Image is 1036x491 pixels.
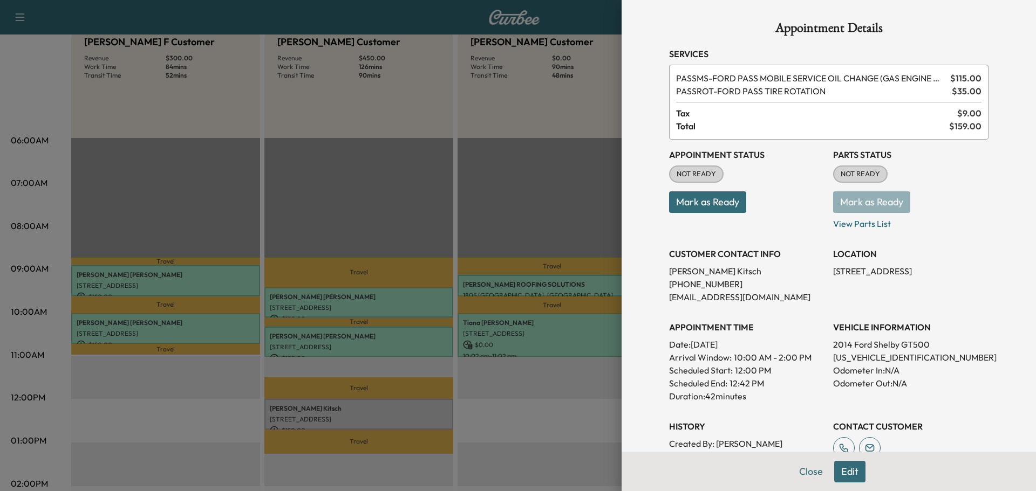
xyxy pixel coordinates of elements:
p: [PERSON_NAME] Kitsch [669,265,824,278]
p: Scheduled Start: [669,364,733,377]
p: [US_VEHICLE_IDENTIFICATION_NUMBER] [833,351,989,364]
h3: History [669,420,824,433]
span: $ 159.00 [949,120,982,133]
span: Tax [676,107,957,120]
p: 2014 Ford Shelby GT500 [833,338,989,351]
p: 12:42 PM [730,377,764,390]
h3: Services [669,47,989,60]
span: FORD PASS MOBILE SERVICE OIL CHANGE (GAS ENGINE ONLY) [676,72,946,85]
p: Odometer Out: N/A [833,377,989,390]
p: Date: [DATE] [669,338,824,351]
p: View Parts List [833,213,989,230]
h3: VEHICLE INFORMATION [833,321,989,334]
button: Mark as Ready [669,191,746,213]
span: $ 115.00 [950,72,982,85]
p: Odometer In: N/A [833,364,989,377]
h3: APPOINTMENT TIME [669,321,824,334]
span: NOT READY [834,169,887,179]
span: Total [676,120,949,133]
h3: Parts Status [833,148,989,161]
h1: Appointment Details [669,22,989,39]
h3: Appointment Status [669,148,824,161]
p: Created At : [DATE] 4:04:57 PM [669,450,824,463]
span: 10:00 AM - 2:00 PM [734,351,812,364]
h3: LOCATION [833,247,989,260]
p: Created By : [PERSON_NAME] [669,437,824,450]
p: [STREET_ADDRESS] [833,265,989,278]
span: $ 35.00 [952,85,982,98]
span: FORD PASS TIRE ROTATION [676,85,948,98]
h3: CUSTOMER CONTACT INFO [669,247,824,260]
p: [PHONE_NUMBER] [669,278,824,291]
button: Close [792,461,830,482]
p: Scheduled End: [669,377,727,390]
p: Arrival Window: [669,351,824,364]
button: Edit [834,461,865,482]
p: [EMAIL_ADDRESS][DOMAIN_NAME] [669,291,824,303]
span: NOT READY [670,169,723,179]
span: $ 9.00 [957,107,982,120]
p: 12:00 PM [735,364,771,377]
p: Duration: 42 minutes [669,390,824,403]
h3: CONTACT CUSTOMER [833,420,989,433]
